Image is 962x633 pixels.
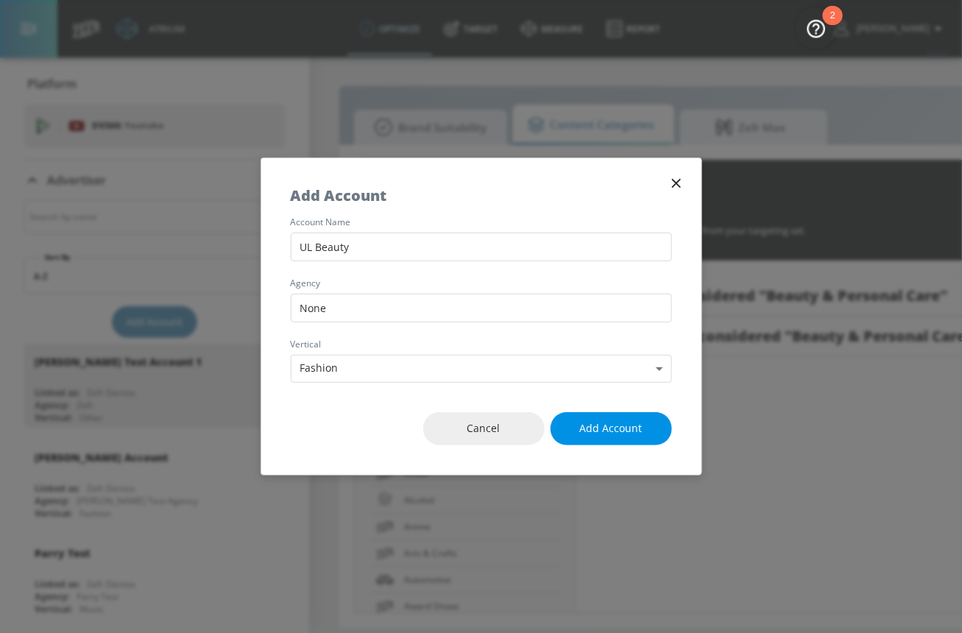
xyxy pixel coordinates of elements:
input: Enter agency name [291,294,672,322]
label: vertical [291,340,672,349]
input: Enter account name [291,233,672,261]
button: Open Resource Center, 2 new notifications [796,7,837,49]
h5: Add Account [291,188,387,203]
button: Add Account [551,412,672,445]
label: account name [291,218,672,227]
label: agency [291,279,672,288]
div: 2 [830,15,835,35]
button: Cancel [423,412,545,445]
span: Add Account [580,420,643,438]
span: Cancel [453,420,515,438]
div: Fashion [291,355,672,383]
